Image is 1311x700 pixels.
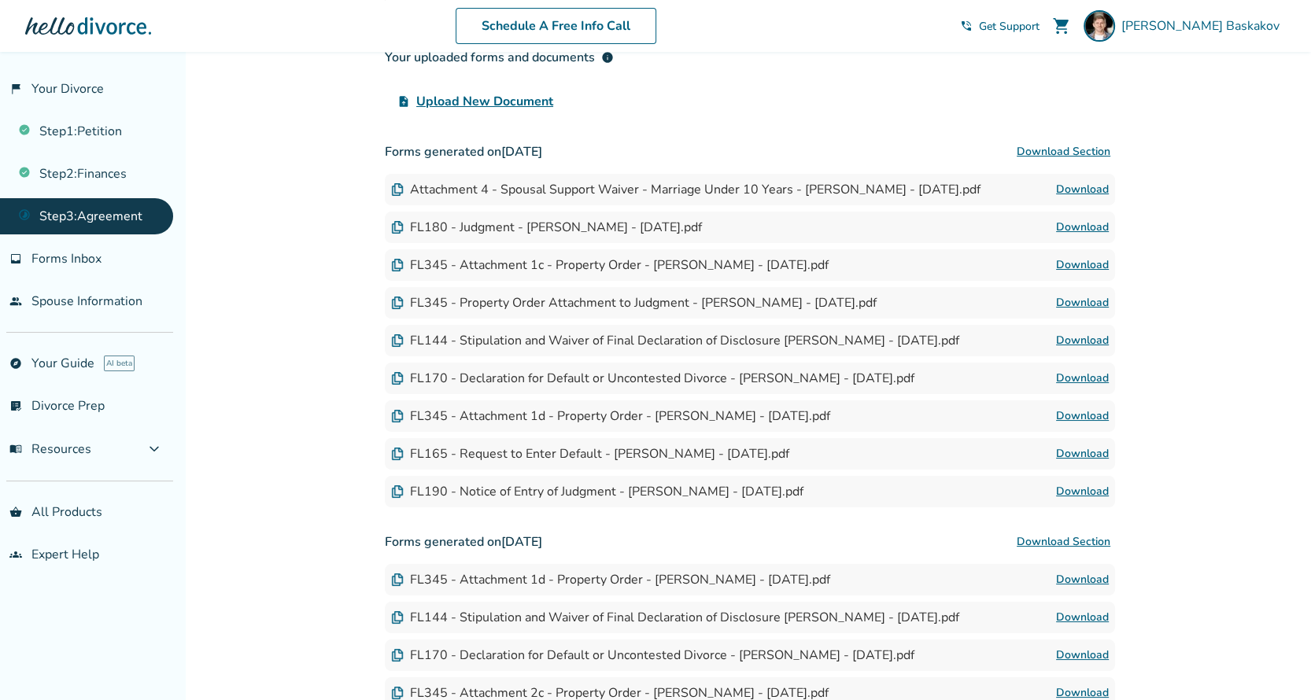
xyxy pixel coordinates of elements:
[391,256,829,274] div: FL345 - Attachment 1c - Property Order - [PERSON_NAME] - [DATE].pdf
[391,649,404,661] img: Document
[1012,136,1115,168] button: Download Section
[960,20,973,32] span: phone_in_talk
[1056,646,1109,665] a: Download
[9,252,22,265] span: inbox
[385,136,1115,168] h3: Forms generated on [DATE]
[1056,570,1109,589] a: Download
[1056,256,1109,274] a: Download
[391,219,702,236] div: FL180 - Judgment - [PERSON_NAME] - [DATE].pdf
[1052,17,1071,35] span: shopping_cart
[1121,17,1286,35] span: [PERSON_NAME] Baskakov
[1056,482,1109,501] a: Download
[456,8,656,44] a: Schedule A Free Info Call
[1056,369,1109,388] a: Download
[1084,10,1115,42] img: Vladimir Baskakov
[9,548,22,561] span: groups
[391,647,914,664] div: FL170 - Declaration for Default or Uncontested Divorce - [PERSON_NAME] - [DATE].pdf
[385,48,614,67] div: Your uploaded forms and documents
[391,448,404,460] img: Document
[391,259,404,271] img: Document
[391,370,914,387] div: FL170 - Declaration for Default or Uncontested Divorce - [PERSON_NAME] - [DATE].pdf
[391,445,789,462] div: FL165 - Request to Enter Default - [PERSON_NAME] - [DATE].pdf
[391,183,404,196] img: Document
[31,250,102,267] span: Forms Inbox
[391,372,404,385] img: Document
[391,181,980,198] div: Attachment 4 - Spousal Support Waiver - Marriage Under 10 Years - [PERSON_NAME] - [DATE].pdf
[960,19,1040,34] a: phone_in_talkGet Support
[9,443,22,455] span: menu_book
[391,221,404,234] img: Document
[9,357,22,370] span: explore
[1056,608,1109,627] a: Download
[9,440,91,458] span: Resources
[391,609,959,626] div: FL144 - Stipulation and Waiver of Final Declaration of Disclosure [PERSON_NAME] - [DATE].pdf
[391,297,404,309] img: Document
[391,687,404,699] img: Document
[391,334,404,347] img: Document
[979,19,1040,34] span: Get Support
[1056,180,1109,199] a: Download
[1056,407,1109,426] a: Download
[9,400,22,412] span: list_alt_check
[104,356,135,371] span: AI beta
[1056,444,1109,463] a: Download
[391,332,959,349] div: FL144 - Stipulation and Waiver of Final Declaration of Disclosure [PERSON_NAME] - [DATE].pdf
[416,92,553,111] span: Upload New Document
[397,95,410,108] span: upload_file
[391,611,404,624] img: Document
[1012,526,1115,558] button: Download Section
[391,294,877,311] div: FL345 - Property Order Attachment to Judgment - [PERSON_NAME] - [DATE].pdf
[1232,624,1311,700] iframe: Chat Widget
[391,410,404,422] img: Document
[1056,218,1109,237] a: Download
[9,83,22,95] span: flag_2
[391,571,830,588] div: FL345 - Attachment 1d - Property Order - [PERSON_NAME] - [DATE].pdf
[9,295,22,308] span: people
[1056,293,1109,312] a: Download
[601,51,614,64] span: info
[391,573,404,586] img: Document
[391,407,830,425] div: FL345 - Attachment 1d - Property Order - [PERSON_NAME] - [DATE].pdf
[1056,331,1109,350] a: Download
[391,483,803,500] div: FL190 - Notice of Entry of Judgment - [PERSON_NAME] - [DATE].pdf
[145,440,164,459] span: expand_more
[385,526,1115,558] h3: Forms generated on [DATE]
[9,506,22,518] span: shopping_basket
[391,485,404,498] img: Document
